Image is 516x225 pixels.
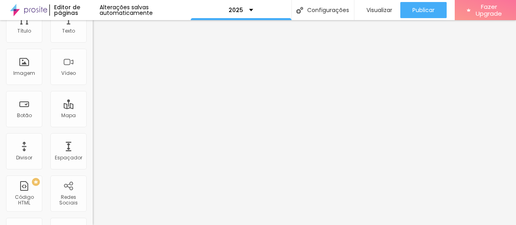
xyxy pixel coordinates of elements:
div: Redes Sociais [52,194,84,206]
div: Botão [17,113,32,118]
div: Texto [62,28,75,34]
span: Visualizar [366,7,392,13]
div: Divisor [16,155,32,161]
div: Código HTML [8,194,40,206]
img: Icone [296,7,303,14]
span: Publicar [412,7,435,13]
div: Imagem [13,70,35,76]
div: Vídeo [61,70,76,76]
button: Publicar [400,2,447,18]
div: Mapa [61,113,76,118]
div: Alterações salvas automaticamente [100,4,191,16]
div: Espaçador [55,155,82,161]
button: Visualizar [354,2,400,18]
p: 2025 [229,7,243,13]
span: Fazer Upgrade [474,3,504,17]
iframe: Editor [93,20,516,225]
div: Título [17,28,31,34]
div: Editor de páginas [49,4,100,16]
